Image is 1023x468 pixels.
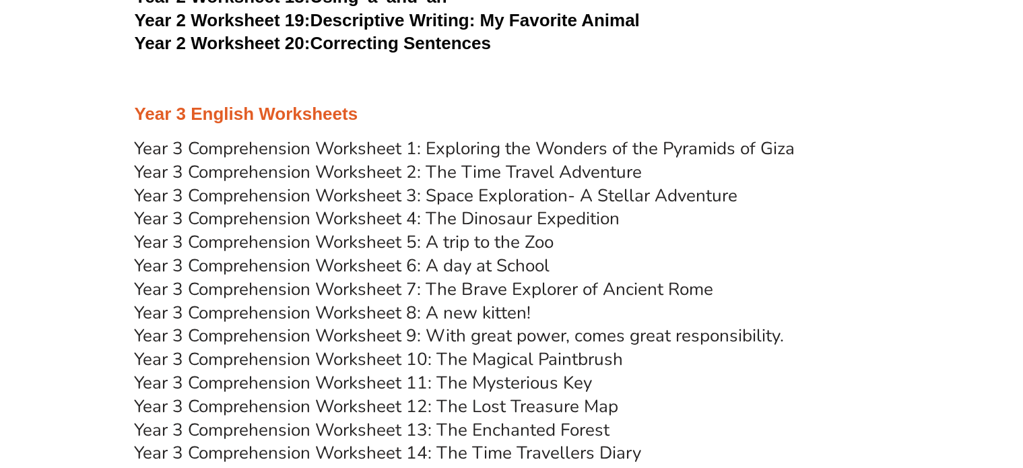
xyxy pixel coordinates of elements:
a: Year 3 Comprehension Worksheet 6: A day at School [135,254,550,277]
a: Year 3 Comprehension Worksheet 10: The Magical Paintbrush [135,347,624,371]
a: Year 2 Worksheet 19:Descriptive Writing: My Favorite Animal [135,10,640,30]
a: Year 3 Comprehension Worksheet 1: Exploring the Wonders of the Pyramids of Giza [135,137,795,160]
a: Year 2 Worksheet 20:Correcting Sentences [135,33,492,53]
a: Year 3 Comprehension Worksheet 8: A new kitten! [135,301,531,325]
a: Year 3 Comprehension Worksheet 13: The Enchanted Forest [135,418,610,442]
a: Year 3 Comprehension Worksheet 9: With great power, comes great responsibility. [135,324,785,347]
a: Year 3 Comprehension Worksheet 4: The Dinosaur Expedition [135,207,620,230]
a: Year 3 Comprehension Worksheet 5: A trip to the Zoo [135,230,554,254]
span: Year 2 Worksheet 20: [135,33,310,53]
a: Year 3 Comprehension Worksheet 14: The Time Travellers Diary [135,441,642,465]
a: Year 3 Comprehension Worksheet 7: The Brave Explorer of Ancient Rome [135,277,714,301]
a: Year 3 Comprehension Worksheet 11: The Mysterious Key [135,371,593,395]
a: Year 3 Comprehension Worksheet 2: The Time Travel Adventure [135,160,642,184]
a: Year 3 Comprehension Worksheet 12: The Lost Treasure Map [135,395,619,418]
h3: Year 3 English Worksheets [135,103,889,126]
iframe: Chat Widget [799,316,1023,468]
span: Year 2 Worksheet 19: [135,10,310,30]
a: Year 3 Comprehension Worksheet 3: Space Exploration- A Stellar Adventure [135,184,738,207]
